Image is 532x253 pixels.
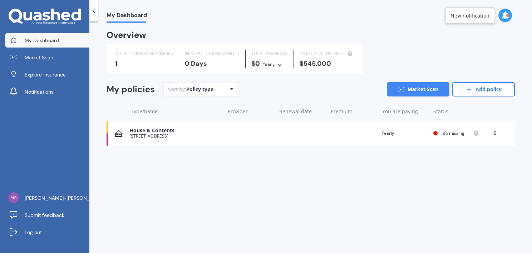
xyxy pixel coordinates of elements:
span: Market Scan [25,54,53,61]
div: Renewal date [279,108,325,115]
a: Notifications [5,85,89,99]
div: TOTAL NUMBER OF POLICIES [115,50,173,57]
a: Add policy [452,82,515,96]
span: [PERSON_NAME]-[PERSON_NAME] [25,194,105,202]
img: House & Contents [115,130,122,137]
span: My Dashboard [25,37,59,44]
a: Submit feedback [5,208,89,222]
div: Type/name [131,108,222,115]
a: My Dashboard [5,33,89,48]
div: Overview [107,31,146,39]
span: Log out [25,229,42,236]
div: Sort by: [168,86,213,93]
a: Explore insurance [5,68,89,82]
a: Market Scan [387,82,449,96]
span: Submit feedback [25,212,64,219]
div: 0 Days [185,60,240,67]
div: Provider [228,108,274,115]
a: [PERSON_NAME]-[PERSON_NAME] [5,191,89,205]
div: TOTAL SUM INSURED [300,50,354,57]
div: $0 [251,60,288,68]
div: You are paying [382,108,428,115]
div: Yearly [381,130,427,137]
div: Yearly [263,61,275,68]
img: 90832ac1eec3c3bc5f8741748ba503bc [8,192,19,203]
div: Status [433,108,479,115]
span: My Dashboard [107,12,147,21]
div: 1 [115,60,173,67]
div: Policy type [186,86,213,93]
div: Premium [331,108,376,115]
span: Explore insurance [25,71,66,78]
div: $545,000 [300,60,354,67]
a: Market Scan [5,50,89,65]
span: Info missing [440,130,464,136]
div: [STREET_ADDRESS] [129,134,221,139]
a: Log out [5,225,89,239]
div: New notification [450,12,489,19]
span: Notifications [25,88,54,95]
div: House & Contents [129,128,221,134]
div: NEXT POLICY RENEWING IN [185,50,240,57]
div: TOTAL PREMIUMS [251,50,288,57]
div: My policies [107,84,155,95]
